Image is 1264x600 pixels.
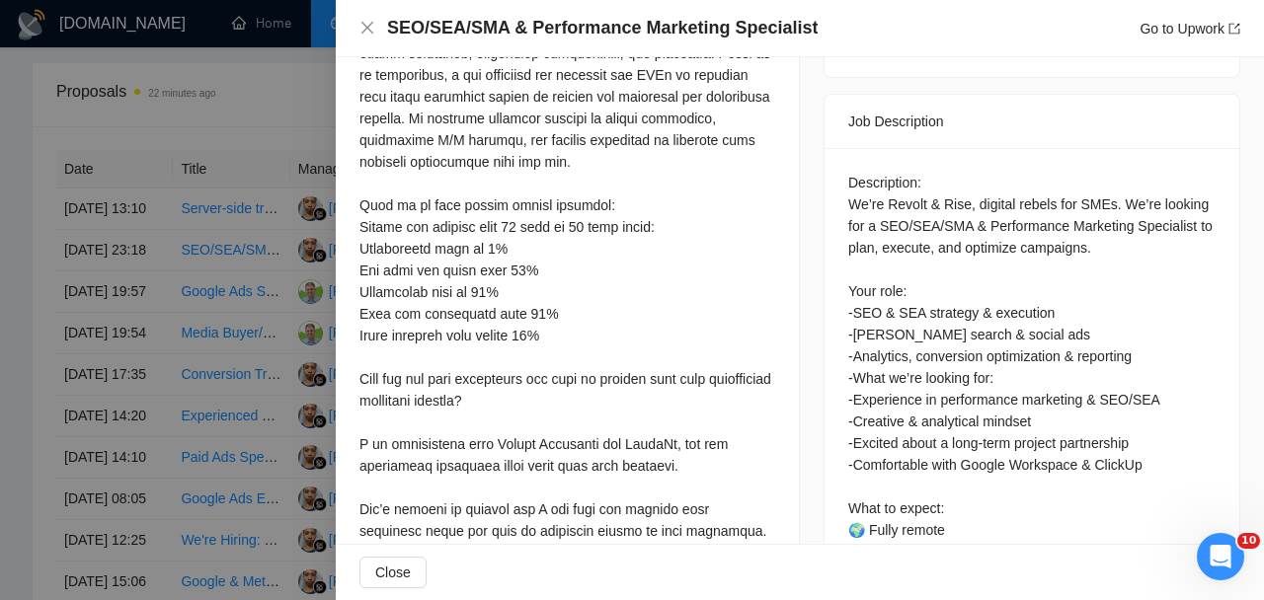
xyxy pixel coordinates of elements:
[375,562,411,583] span: Close
[359,20,375,37] button: Close
[1197,533,1244,580] iframe: Intercom live chat
[1237,533,1260,549] span: 10
[359,20,375,36] span: close
[1140,21,1240,37] a: Go to Upworkexport
[1228,23,1240,35] span: export
[848,95,1216,148] div: Job Description
[359,557,427,588] button: Close
[387,16,818,40] h4: SEO/SEA/SMA & Performance Marketing Specialist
